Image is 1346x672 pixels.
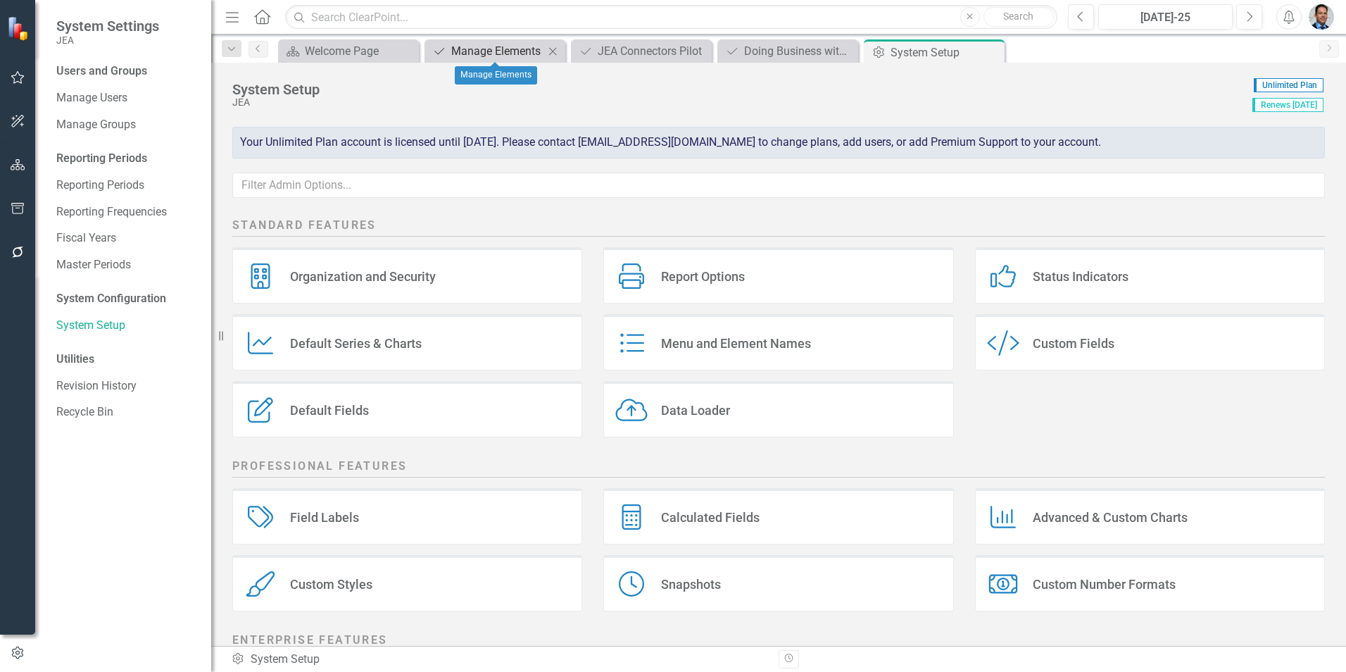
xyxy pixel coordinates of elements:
[1033,335,1114,351] div: Custom Fields
[56,318,197,334] a: System Setup
[7,16,32,41] img: ClearPoint Strategy
[661,335,811,351] div: Menu and Element Names
[232,82,1245,97] div: System Setup
[1254,78,1323,92] span: Unlimited Plan
[56,90,197,106] a: Manage Users
[232,633,1325,652] h2: Enterprise Features
[56,378,197,394] a: Revision History
[1252,98,1323,112] span: Renews [DATE]
[290,268,436,285] div: Organization and Security
[290,402,369,418] div: Default Fields
[451,42,544,60] div: Manage Elements
[232,459,1325,478] h2: Professional Features
[983,7,1054,27] button: Search
[1098,4,1233,30] button: [DATE]-25
[455,66,537,85] div: Manage Elements
[290,509,359,525] div: Field Labels
[232,173,1325,199] input: Filter Admin Options...
[290,576,372,592] div: Custom Styles
[56,63,197,80] div: Users and Groups
[574,42,708,60] a: JEA Connectors Pilot
[56,178,197,194] a: Reporting Periods
[56,151,197,167] div: Reporting Periods
[661,402,730,418] div: Data Loader
[1103,9,1228,26] div: [DATE]-25
[661,268,745,285] div: Report Options
[598,42,708,60] div: JEA Connectors Pilot
[56,18,159,35] span: System Settings
[891,44,1001,61] div: System Setup
[744,42,855,60] div: Doing Business with JEA – for all diversity and JSEB Suppliers (Host by JEA
[56,404,197,421] a: Recycle Bin
[661,576,721,592] div: Snapshots
[721,42,855,60] a: Doing Business with JEA – for all diversity and JSEB Suppliers (Host by JEA
[1033,268,1128,285] div: Status Indicators
[232,127,1325,158] div: Your Unlimited Plan account is licensed until [DATE]. Please contact [EMAIL_ADDRESS][DOMAIN_NAME]...
[56,257,197,273] a: Master Periods
[232,218,1325,237] h2: Standard Features
[56,117,197,133] a: Manage Groups
[1033,576,1176,592] div: Custom Number Formats
[56,204,197,220] a: Reporting Frequencies
[231,652,768,668] div: System Setup
[56,35,159,46] small: JEA
[56,351,197,368] div: Utilities
[290,335,422,351] div: Default Series & Charts
[661,509,760,525] div: Calculated Fields
[1033,509,1188,525] div: Advanced & Custom Charts
[282,42,415,60] a: Welcome Page
[56,230,197,247] a: Fiscal Years
[1309,4,1334,30] img: Christopher Barrett
[56,291,197,307] div: System Configuration
[305,42,415,60] div: Welcome Page
[285,5,1057,30] input: Search ClearPoint...
[428,42,544,60] a: Manage Elements
[232,97,1245,108] div: JEA
[1003,11,1033,22] span: Search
